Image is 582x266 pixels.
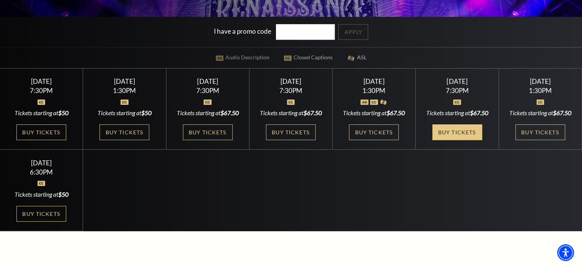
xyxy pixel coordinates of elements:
div: 7:30PM [9,87,74,94]
img: icon_ad.svg [360,100,368,105]
a: Buy Tickets [266,124,316,140]
img: icon_oc.svg [370,100,378,105]
div: Tickets starting at [92,109,157,117]
label: I have a promo code [214,27,271,35]
div: [DATE] [92,77,157,85]
a: Buy Tickets [16,206,66,222]
span: $50 [58,109,68,116]
img: icon_oc.svg [204,100,212,105]
div: 7:30PM [175,87,240,94]
div: [DATE] [9,77,74,85]
div: 1:30PM [92,87,157,94]
img: icon_oc.svg [121,100,129,105]
a: Buy Tickets [16,124,66,140]
img: icon_asla.svg [380,100,388,105]
div: Tickets starting at [9,109,74,117]
img: icon_oc.svg [287,100,295,105]
img: icon_oc.svg [453,100,461,105]
span: $67.50 [553,109,571,116]
a: Buy Tickets [99,124,149,140]
img: icon_oc.svg [37,181,46,186]
div: Tickets starting at [508,109,572,117]
div: 7:30PM [259,87,323,94]
div: [DATE] [259,77,323,85]
div: 1:30PM [342,87,406,94]
span: $50 [141,109,152,116]
img: icon_oc.svg [536,100,545,105]
div: Accessibility Menu [557,244,574,261]
span: $50 [58,191,68,198]
div: Tickets starting at [342,109,406,117]
div: Tickets starting at [175,109,240,117]
div: Tickets starting at [425,109,489,117]
span: $67.50 [220,109,239,116]
a: Buy Tickets [349,124,399,140]
a: Buy Tickets [183,124,233,140]
div: 7:30PM [425,87,489,94]
img: icon_oc.svg [37,100,46,105]
div: [DATE] [425,77,489,85]
span: $67.50 [470,109,488,116]
div: 6:30PM [9,169,74,175]
div: 1:30PM [508,87,572,94]
div: [DATE] [9,159,74,167]
div: [DATE] [175,77,240,85]
span: $67.50 [386,109,405,116]
div: Tickets starting at [259,109,323,117]
div: [DATE] [508,77,572,85]
div: [DATE] [342,77,406,85]
div: Tickets starting at [9,190,74,199]
a: Buy Tickets [432,124,482,140]
a: Buy Tickets [515,124,565,140]
span: $67.50 [303,109,322,116]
